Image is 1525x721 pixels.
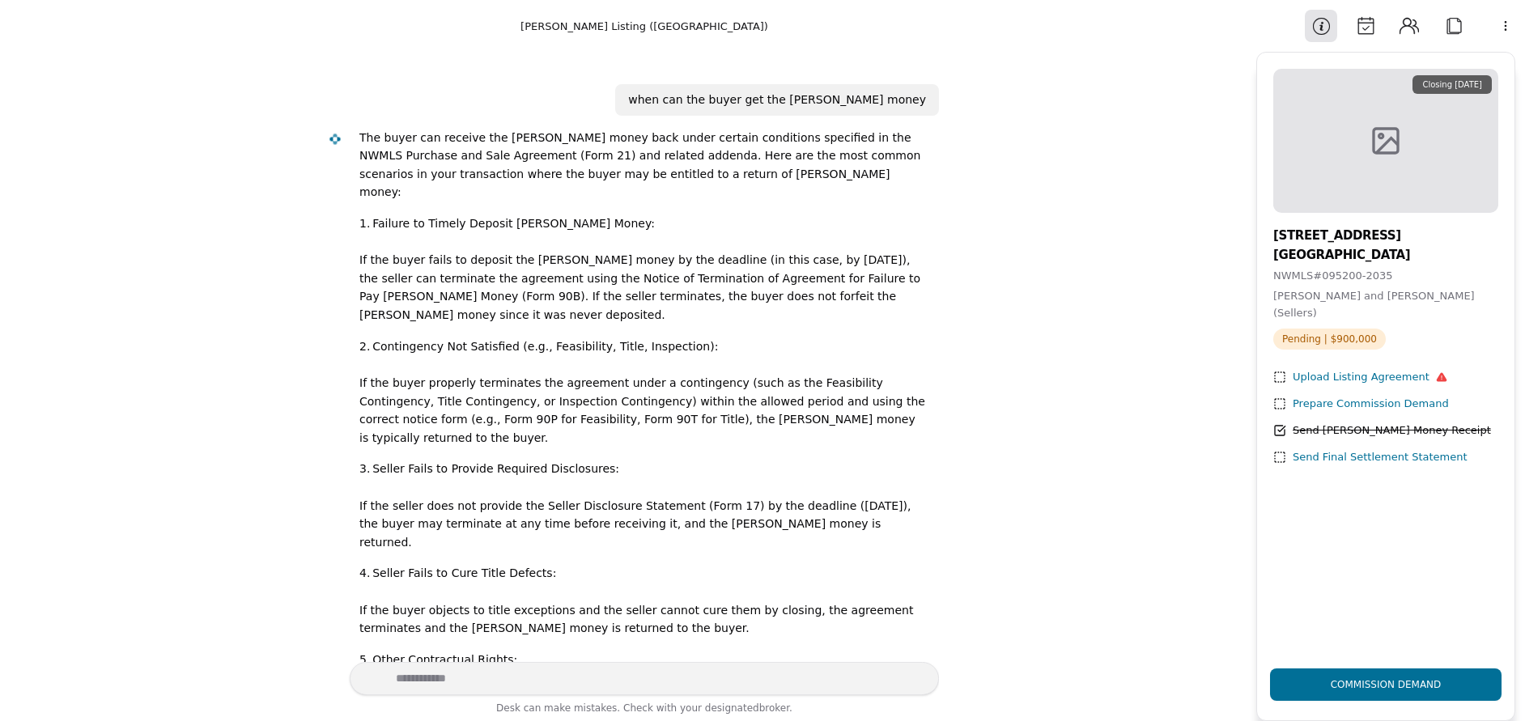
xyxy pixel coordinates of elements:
[705,702,759,714] span: designated
[1293,422,1491,439] div: Send [PERSON_NAME] Money Receipt
[1318,657,1455,712] div: Commission Demand
[1270,668,1502,701] button: Commission Demand
[359,214,926,324] p: 1. Failure to Timely Deposit [PERSON_NAME] Money: If the buyer fails to deposit the [PERSON_NAME]...
[1412,75,1492,94] div: Closing [DATE]
[359,564,926,637] p: 4. Seller Fails to Cure Title Defects: If the buyer objects to title exceptions and the seller ca...
[359,337,926,447] p: 2. Contingency Not Satisfied (e.g., Feasibility, Title, Inspection): If the buyer properly termin...
[1293,369,1447,386] div: Upload Listing Agreement
[359,460,926,551] p: 3. Seller Fails to Provide Required Disclosures: If the seller does not provide the Seller Disclo...
[1273,245,1498,265] div: [GEOGRAPHIC_DATA]
[1273,226,1498,245] div: [STREET_ADDRESS]
[1293,396,1449,413] div: Prepare Commission Demand
[350,700,939,721] div: Desk can make mistakes. Check with your broker.
[1273,268,1498,285] div: NWMLS # 095200-2035
[350,662,939,695] textarea: Write your prompt here
[1273,290,1475,319] span: [PERSON_NAME] and [PERSON_NAME] (Sellers)
[359,129,926,201] p: The buyer can receive the [PERSON_NAME] money back under certain conditions specified in the NWML...
[329,132,342,146] img: Desk
[520,18,768,35] div: [PERSON_NAME] Listing ([GEOGRAPHIC_DATA])
[1293,449,1468,466] div: Send Final Settlement Statement
[628,91,926,109] div: when can the buyer get the [PERSON_NAME] money
[1273,329,1386,350] span: Pending | $900,000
